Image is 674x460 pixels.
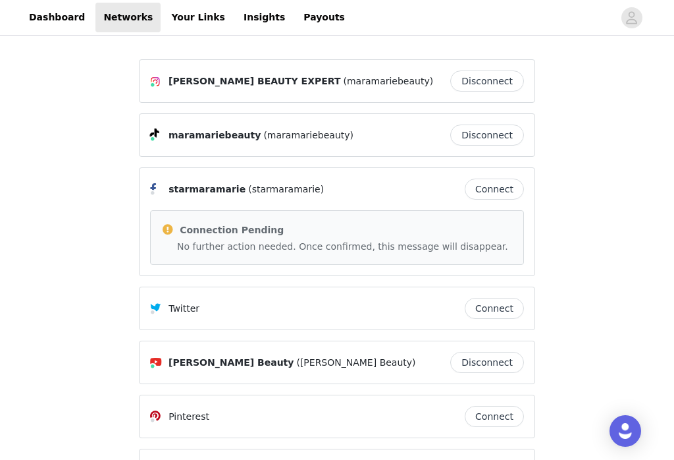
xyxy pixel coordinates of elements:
[168,74,340,88] span: [PERSON_NAME] BEAUTY EXPERT
[21,3,93,32] a: Dashboard
[95,3,161,32] a: Networks
[263,129,353,142] span: (maramariebeauty)
[450,352,524,373] button: Disconnect
[177,240,513,254] p: No further action needed. Once confirmed, this message will disappear.
[625,7,638,28] div: avatar
[343,74,433,88] span: (maramariebeauty)
[296,356,415,370] span: ([PERSON_NAME] Beauty)
[450,71,524,92] button: Disconnect
[465,298,524,319] button: Connect
[450,125,524,146] button: Disconnect
[465,406,524,427] button: Connect
[168,302,199,316] p: Twitter
[163,3,233,32] a: Your Links
[150,76,161,87] img: Instagram Icon
[236,3,293,32] a: Insights
[609,415,641,447] div: Open Intercom Messenger
[168,129,261,142] span: maramariebeauty
[180,225,284,235] span: Connection Pending
[296,3,353,32] a: Payouts
[168,356,294,370] span: [PERSON_NAME] Beauty
[465,179,524,200] button: Connect
[248,183,324,196] span: (starmaramarie)
[168,183,246,196] span: starmaramarie
[168,410,209,424] p: Pinterest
